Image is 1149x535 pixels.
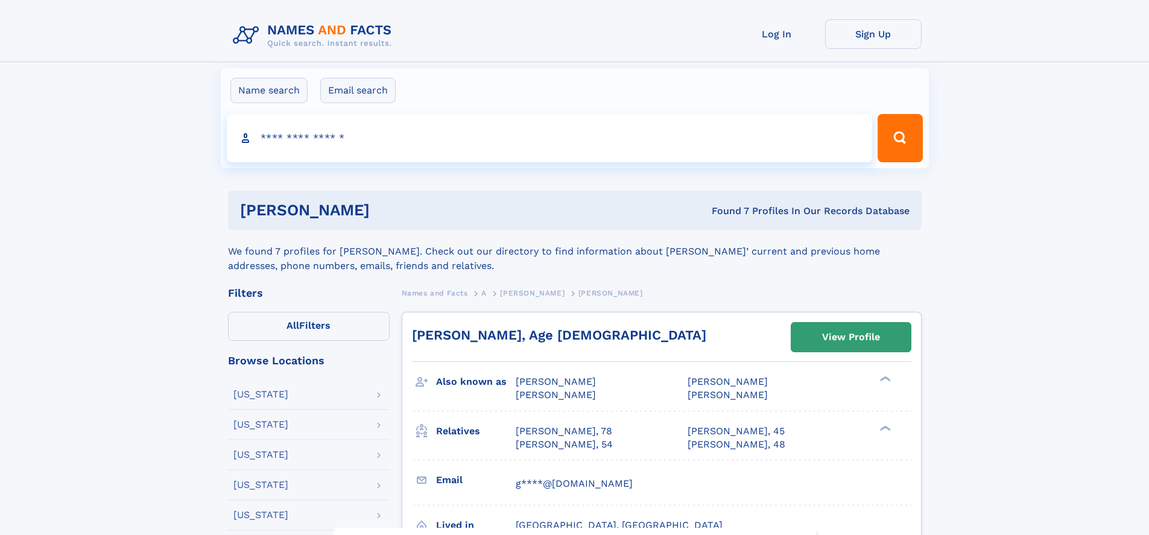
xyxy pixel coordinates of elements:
[791,323,911,352] a: View Profile
[233,510,288,520] div: [US_STATE]
[228,230,922,273] div: We found 7 profiles for [PERSON_NAME]. Check out our directory to find information about [PERSON_...
[540,204,910,218] div: Found 7 Profiles In Our Records Database
[233,390,288,399] div: [US_STATE]
[877,375,891,383] div: ❯
[227,114,873,162] input: search input
[412,328,706,343] a: [PERSON_NAME], Age [DEMOGRAPHIC_DATA]
[822,323,880,351] div: View Profile
[688,425,785,438] a: [PERSON_NAME], 45
[233,420,288,429] div: [US_STATE]
[500,285,565,300] a: [PERSON_NAME]
[286,320,299,331] span: All
[240,203,541,218] h1: [PERSON_NAME]
[516,389,596,400] span: [PERSON_NAME]
[320,78,396,103] label: Email search
[230,78,308,103] label: Name search
[729,19,825,49] a: Log In
[516,438,613,451] a: [PERSON_NAME], 54
[516,425,612,438] a: [PERSON_NAME], 78
[402,285,468,300] a: Names and Facts
[877,424,891,432] div: ❯
[578,289,643,297] span: [PERSON_NAME]
[688,376,768,387] span: [PERSON_NAME]
[878,114,922,162] button: Search Button
[516,376,596,387] span: [PERSON_NAME]
[481,289,487,297] span: A
[481,285,487,300] a: A
[228,19,402,52] img: Logo Names and Facts
[228,312,390,341] label: Filters
[688,389,768,400] span: [PERSON_NAME]
[436,421,516,442] h3: Relatives
[688,438,785,451] a: [PERSON_NAME], 48
[516,519,723,531] span: [GEOGRAPHIC_DATA], [GEOGRAPHIC_DATA]
[233,480,288,490] div: [US_STATE]
[500,289,565,297] span: [PERSON_NAME]
[436,372,516,392] h3: Also known as
[233,450,288,460] div: [US_STATE]
[436,470,516,490] h3: Email
[825,19,922,49] a: Sign Up
[228,288,390,299] div: Filters
[228,355,390,366] div: Browse Locations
